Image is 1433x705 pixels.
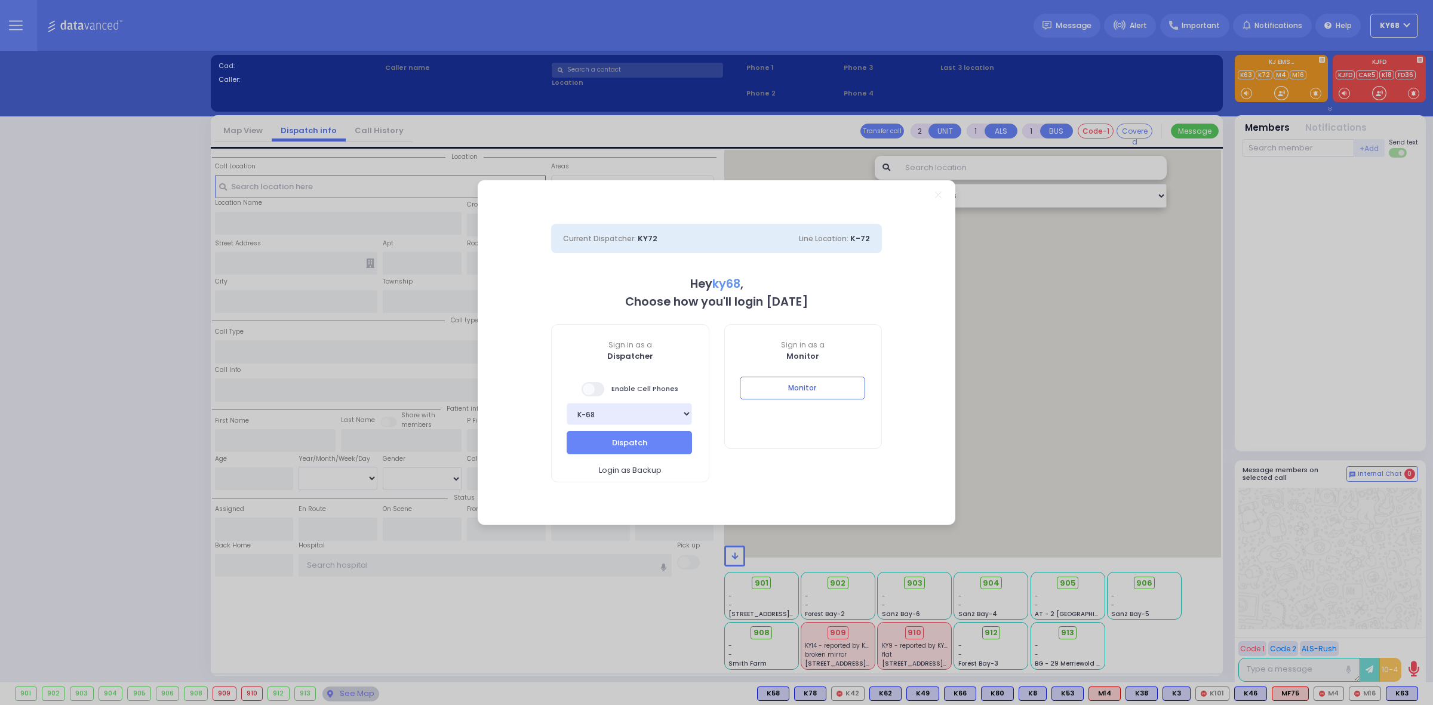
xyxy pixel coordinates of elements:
b: Monitor [786,350,819,362]
span: ky68 [712,276,740,292]
span: Line Location: [799,233,848,244]
b: Dispatcher [607,350,653,362]
button: Monitor [740,377,865,399]
span: Login as Backup [599,464,662,476]
b: Choose how you'll login [DATE] [625,294,808,310]
b: Hey , [690,276,743,292]
span: Current Dispatcher: [563,233,636,244]
span: K-72 [850,233,870,244]
span: Sign in as a [552,340,709,350]
a: Close [935,192,942,198]
span: Sign in as a [725,340,882,350]
button: Dispatch [567,431,692,454]
span: Enable Cell Phones [582,381,678,398]
span: KY72 [638,233,657,244]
